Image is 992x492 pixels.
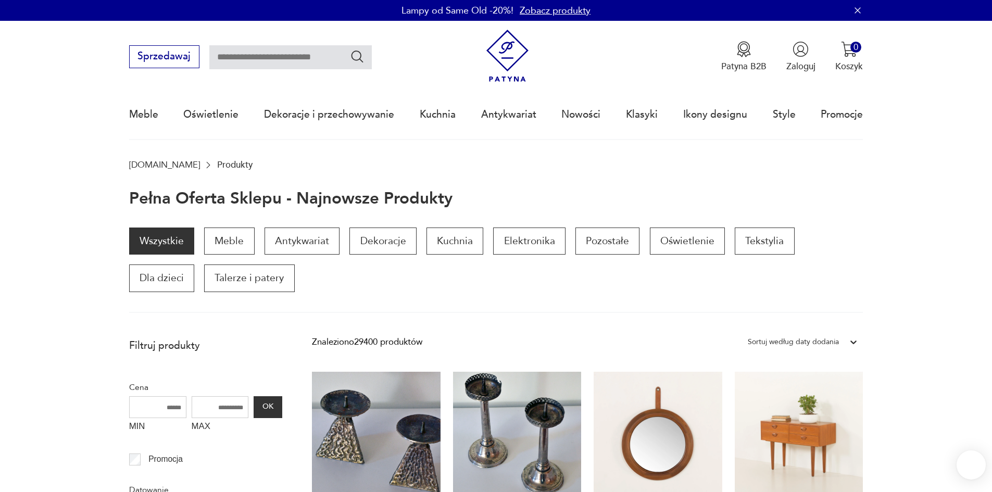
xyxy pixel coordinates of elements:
[793,41,809,57] img: Ikonka użytkownika
[493,228,565,255] a: Elektronika
[735,228,794,255] a: Tekstylia
[129,264,194,292] a: Dla dzieci
[481,30,534,82] img: Patyna - sklep z meblami i dekoracjami vintage
[520,4,591,17] a: Zobacz produkty
[650,228,725,255] a: Oświetlenie
[129,45,199,68] button: Sprzedawaj
[736,41,752,57] img: Ikona medalu
[217,160,253,170] p: Produkty
[148,452,183,466] p: Promocja
[481,91,536,138] a: Antykwariat
[850,42,861,53] div: 0
[129,418,186,438] label: MIN
[748,335,839,349] div: Sortuj według daty dodania
[183,91,238,138] a: Oświetlenie
[129,228,194,255] a: Wszystkie
[835,41,863,72] button: 0Koszyk
[129,339,282,352] p: Filtruj produkty
[129,53,199,61] a: Sprzedawaj
[575,228,639,255] a: Pozostałe
[264,91,394,138] a: Dekoracje i przechowywanie
[626,91,658,138] a: Klasyki
[129,381,282,394] p: Cena
[835,60,863,72] p: Koszyk
[721,41,767,72] a: Ikona medaluPatyna B2B
[129,160,200,170] a: [DOMAIN_NAME]
[721,60,767,72] p: Patyna B2B
[192,418,249,438] label: MAX
[350,49,365,64] button: Szukaj
[129,91,158,138] a: Meble
[265,228,340,255] a: Antykwariat
[426,228,483,255] a: Kuchnia
[420,91,456,138] a: Kuchnia
[204,264,294,292] a: Talerze i patery
[841,41,857,57] img: Ikona koszyka
[683,91,747,138] a: Ikony designu
[786,41,815,72] button: Zaloguj
[312,335,422,349] div: Znaleziono 29400 produktów
[349,228,416,255] a: Dekoracje
[254,396,282,418] button: OK
[786,60,815,72] p: Zaloguj
[721,41,767,72] button: Patyna B2B
[401,4,513,17] p: Lampy od Same Old -20%!
[821,91,863,138] a: Promocje
[561,91,600,138] a: Nowości
[957,450,986,480] iframe: Smartsupp widget button
[129,190,453,208] h1: Pełna oferta sklepu - najnowsze produkty
[204,228,254,255] a: Meble
[773,91,796,138] a: Style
